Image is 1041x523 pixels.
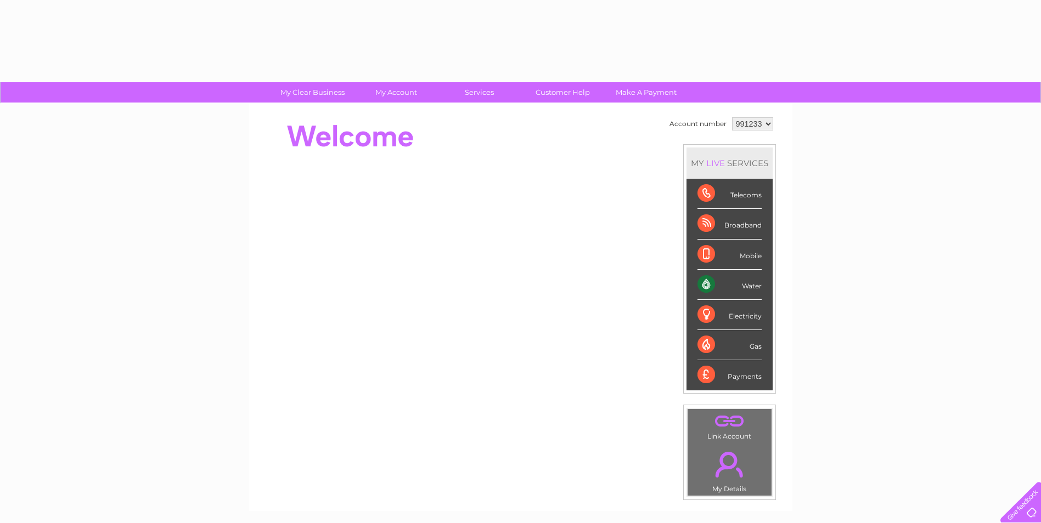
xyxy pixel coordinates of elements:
a: Make A Payment [601,82,691,103]
div: MY SERVICES [687,147,773,179]
a: My Clear Business [267,82,358,103]
div: Water [697,270,762,300]
div: Gas [697,330,762,360]
a: . [690,445,769,484]
div: Payments [697,360,762,390]
a: Customer Help [517,82,608,103]
a: My Account [351,82,441,103]
div: LIVE [704,158,727,168]
div: Mobile [697,240,762,270]
a: Services [434,82,525,103]
td: Link Account [687,408,772,443]
td: Account number [667,115,729,133]
div: Telecoms [697,179,762,209]
td: My Details [687,442,772,496]
a: . [690,412,769,431]
div: Broadband [697,209,762,239]
div: Electricity [697,300,762,330]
